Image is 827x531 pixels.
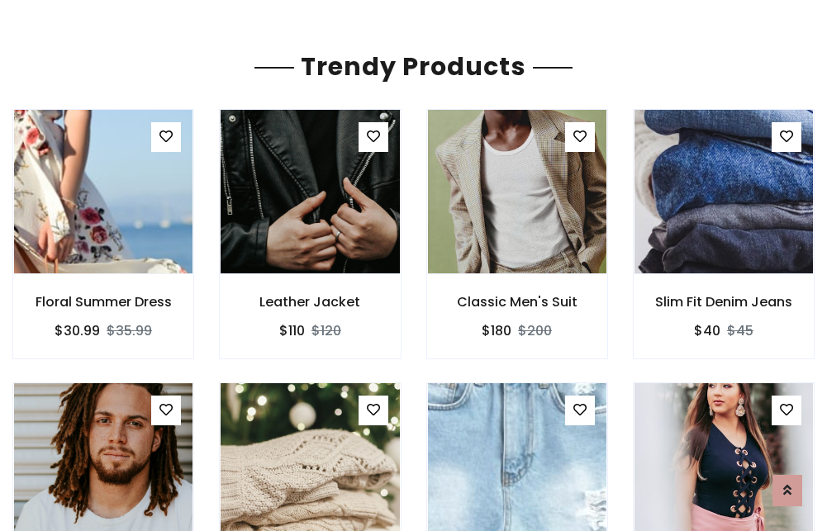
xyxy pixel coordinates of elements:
[694,323,720,339] h6: $40
[55,323,100,339] h6: $30.99
[220,294,400,310] h6: Leather Jacket
[107,321,152,340] del: $35.99
[279,323,305,339] h6: $110
[427,294,607,310] h6: Classic Men's Suit
[482,323,511,339] h6: $180
[518,321,552,340] del: $200
[13,294,193,310] h6: Floral Summer Dress
[294,49,533,84] span: Trendy Products
[311,321,341,340] del: $120
[727,321,753,340] del: $45
[634,294,814,310] h6: Slim Fit Denim Jeans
